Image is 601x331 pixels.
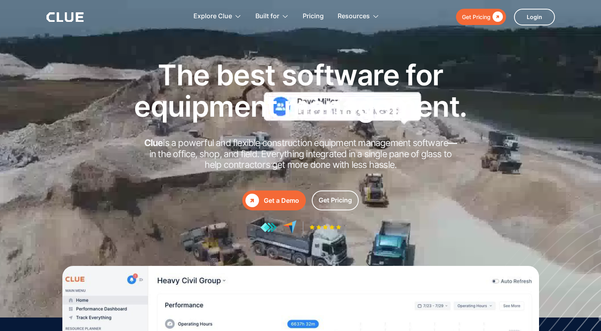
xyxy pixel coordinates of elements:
img: reviews at capterra [283,220,297,234]
h2: is a powerful and flexible construction equipment management software in the office, shop, and fi... [142,138,460,171]
a: Get a Demo [242,191,306,210]
div: Built for [255,4,279,29]
img: Five-star rating icon [309,225,341,230]
a: Get Pricing [456,9,506,25]
strong: Clue [144,137,163,148]
strong: — [448,137,457,148]
div:  [491,12,503,22]
div: Get Pricing [462,12,491,22]
div: Explore Clue [193,4,232,29]
div: Resources [338,4,379,29]
div: Get Pricing [319,195,352,205]
div: Explore Clue [193,4,242,29]
h1: The best software for equipment management. [122,59,479,122]
div: Built for [255,4,289,29]
a: Get Pricing [312,191,359,210]
a: Login [514,9,555,25]
div:  [245,194,259,207]
div: Resources [338,4,370,29]
img: reviews at getapp [260,222,277,233]
div: Get a Demo [264,196,299,206]
a: Pricing [303,4,324,29]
